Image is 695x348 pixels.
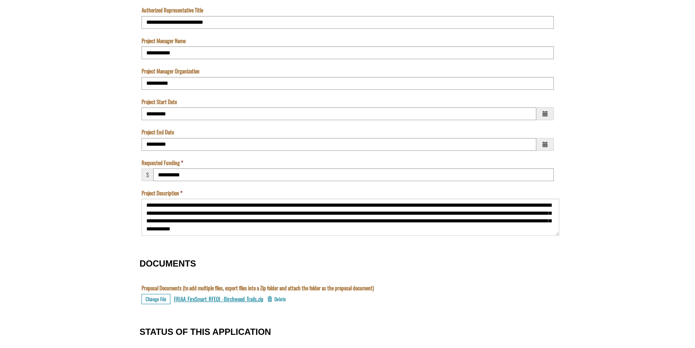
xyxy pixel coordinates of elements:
label: Submissions Due Date [2,61,46,69]
label: Authorized Representative Title [142,6,203,14]
label: Project End Date [142,128,174,136]
span: Choose a date [536,107,554,120]
input: Program is a required field. [2,9,352,22]
fieldset: DOCUMENTS [140,251,556,312]
textarea: Acknowledgement [2,9,352,45]
span: Choose a date [536,138,554,151]
h3: DOCUMENTS [140,259,556,268]
button: Choose File for Proposal Documents (to add multiple files, export files into a Zip folder and att... [142,294,170,304]
h3: STATUS OF THIS APPLICATION [140,327,556,337]
textarea: Project Description [142,199,559,236]
input: Name [2,40,352,53]
label: Project Manager Organization [142,67,200,75]
label: Project Description [142,189,182,197]
button: Delete [267,294,286,304]
label: Project Manager Name [142,37,186,45]
label: The name of the custom entity. [2,30,16,38]
label: Proposal Documents (to add multiple files, export files into a Zip folder and attach the folder a... [142,284,374,292]
label: Project Start Date [142,98,177,106]
a: FRIAA_FireSmart_RFEOI_-Birchwood_Trails.zip [174,295,263,303]
span: $ [142,168,153,181]
label: Requested Funding [142,159,183,167]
